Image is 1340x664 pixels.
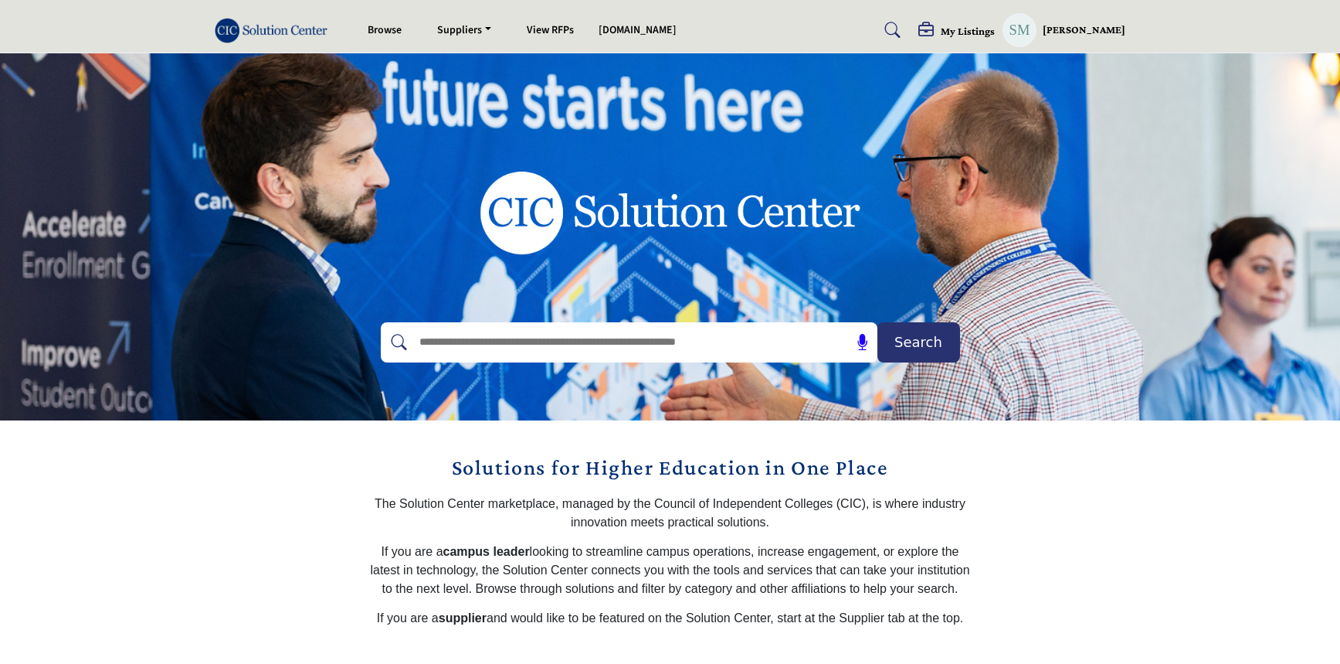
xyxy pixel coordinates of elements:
span: The Solution Center marketplace, managed by the Council of Independent Colleges (CIC), is where i... [375,497,965,529]
h5: My Listings [941,24,995,38]
h2: Solutions for Higher Education in One Place [369,451,971,484]
button: Search [877,322,960,363]
a: Browse [368,22,402,38]
button: Show hide supplier dropdown [1002,13,1036,47]
img: image [427,112,914,313]
a: Suppliers [426,19,502,41]
img: Site Logo [215,18,335,43]
span: If you are a and would like to be featured on the Solution Center, start at the Supplier tab at t... [377,611,964,625]
strong: campus leader [443,545,530,558]
a: [DOMAIN_NAME] [599,22,677,38]
strong: supplier [439,611,487,625]
a: View RFPs [527,22,574,38]
span: If you are a looking to streamline campus operations, increase engagement, or explore the latest ... [370,545,969,595]
h5: [PERSON_NAME] [1043,22,1125,38]
a: Search [870,18,911,43]
span: Search [894,332,942,352]
div: My Listings [918,22,995,41]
